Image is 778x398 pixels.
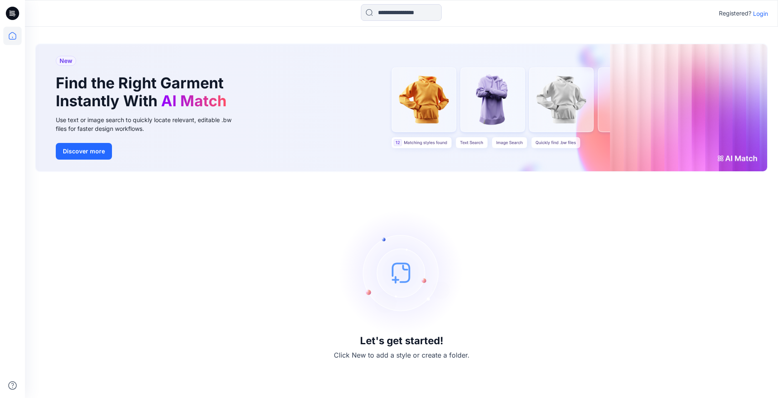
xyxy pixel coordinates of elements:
div: Use text or image search to quickly locate relevant, editable .bw files for faster design workflows. [56,115,243,133]
p: Click New to add a style or create a folder. [334,350,470,360]
button: Discover more [56,143,112,160]
h3: Let's get started! [360,335,443,347]
p: Registered? [719,8,751,18]
p: Login [753,9,768,18]
span: AI Match [161,92,226,110]
h1: Find the Right Garment Instantly With [56,74,231,110]
span: New [60,56,72,66]
img: empty-state-image.svg [339,210,464,335]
